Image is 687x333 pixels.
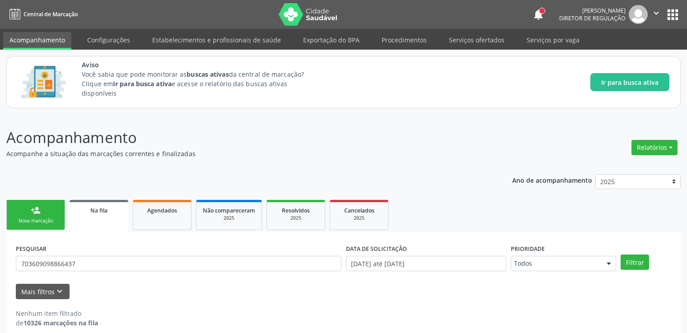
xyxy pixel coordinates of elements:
[147,207,177,214] span: Agendados
[631,140,678,155] button: Relatórios
[273,215,318,222] div: 2025
[55,287,65,296] i: keyboard_arrow_down
[203,215,255,222] div: 2025
[23,319,98,327] strong: 10326 marcações na fila
[82,60,321,69] span: Aviso
[665,7,681,23] button: apps
[16,309,98,318] div: Nenhum item filtrado
[18,62,69,102] img: Imagem de CalloutCard
[344,207,374,214] span: Cancelados
[375,32,433,48] a: Procedimentos
[6,149,478,158] p: Acompanhe a situação das marcações correntes e finalizadas
[559,7,626,14] div: [PERSON_NAME]
[512,174,592,185] p: Ano de acompanhamento
[511,242,545,256] label: Prioridade
[90,207,107,214] span: Na fila
[203,207,255,214] span: Não compareceram
[81,32,136,48] a: Configurações
[346,242,407,256] label: DATA DE SOLICITAÇÃO
[13,217,58,224] div: Nova marcação
[16,284,70,300] button: Mais filtroskeyboard_arrow_down
[16,318,98,328] div: de
[3,32,71,50] a: Acompanhamento
[590,73,669,91] button: Ir para busca ativa
[520,32,586,48] a: Serviços por vaga
[559,14,626,22] span: Diretor de regulação
[16,242,47,256] label: PESQUISAR
[146,32,287,48] a: Estabelecimentos e profissionais de saúde
[23,10,78,18] span: Central de Marcação
[6,126,478,149] p: Acompanhamento
[282,207,310,214] span: Resolvidos
[601,78,659,87] span: Ir para busca ativa
[297,32,366,48] a: Exportação do BPA
[346,256,506,271] input: Selecione um intervalo
[651,8,661,18] i: 
[6,7,78,22] a: Central de Marcação
[648,5,665,24] button: 
[31,205,41,215] div: person_add
[629,5,648,24] img: img
[621,254,649,270] button: Filtrar
[514,259,598,268] span: Todos
[113,79,172,88] strong: Ir para busca ativa
[16,256,341,271] input: Nome, CNS
[187,70,229,79] strong: buscas ativas
[443,32,511,48] a: Serviços ofertados
[336,215,382,222] div: 2025
[82,69,321,98] p: Você sabia que pode monitorar as da central de marcação? Clique em e acesse o relatório das busca...
[532,8,545,21] button: notifications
